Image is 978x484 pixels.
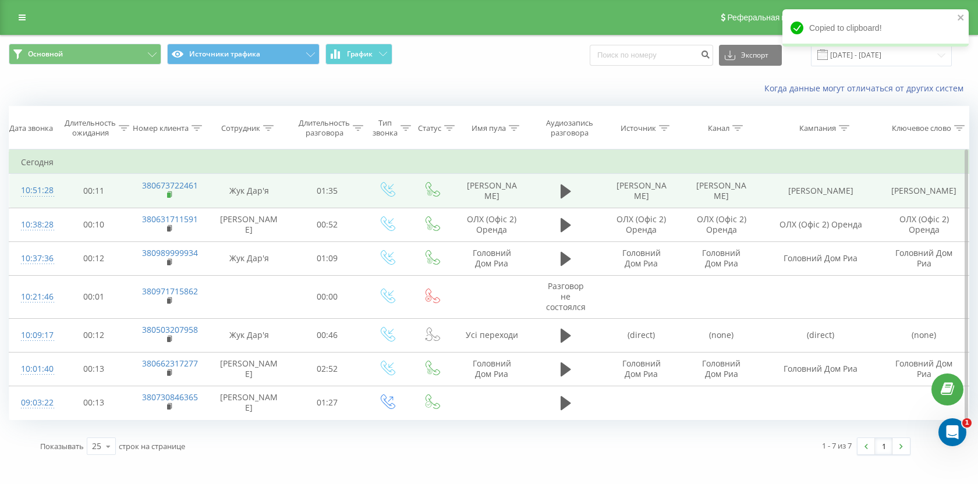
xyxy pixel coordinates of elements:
td: (direct) [761,318,880,352]
td: (none) [681,318,761,352]
span: строк на странице [119,441,185,451]
td: 00:01 [56,275,130,318]
div: 10:01:40 [21,358,45,380]
td: [PERSON_NAME] [207,352,290,386]
td: 00:12 [56,241,130,275]
td: (none) [880,318,969,352]
div: Ключевое слово [892,123,951,133]
td: 02:52 [290,352,364,386]
td: Жук Дар'я [207,241,290,275]
td: [PERSON_NAME] [453,174,530,208]
div: 10:09:17 [21,324,45,347]
td: [PERSON_NAME] [681,174,761,208]
td: 00:13 [56,352,130,386]
td: [PERSON_NAME] [207,208,290,241]
a: 380989999934 [142,247,198,258]
div: Имя пула [472,123,506,133]
span: Основной [28,49,63,59]
div: 09:03:22 [21,392,45,414]
td: Усі переходи [453,318,530,352]
td: 01:35 [290,174,364,208]
td: [PERSON_NAME] [207,386,290,419]
input: Поиск по номеру [590,45,713,66]
div: Кампания [799,123,836,133]
div: 10:38:28 [21,213,45,236]
button: close [957,13,965,24]
td: Головний Дом Риа [761,241,880,275]
div: Дата звонка [9,123,53,133]
span: Разговор не состоялся [546,280,586,312]
td: Сегодня [9,151,969,174]
td: Головний Дом Риа [880,241,969,275]
td: [PERSON_NAME] [880,174,969,208]
div: 10:21:46 [21,286,45,308]
a: 380673722461 [142,180,198,191]
td: Головний Дом Риа [880,352,969,386]
td: ОЛХ (Офіс 2) Оренда [681,208,761,241]
div: Длительность разговора [299,118,350,138]
td: [PERSON_NAME] [601,174,681,208]
div: Тип звонка [373,118,398,138]
td: 00:52 [290,208,364,241]
a: 380631711591 [142,213,198,225]
td: ОЛХ (Офіс 2) Оренда [761,208,880,241]
span: График [347,50,373,58]
a: 380971715862 [142,286,198,297]
div: Сотрудник [221,123,260,133]
span: 1 [962,418,972,428]
td: Головний Дом Риа [681,241,761,275]
td: Головний Дом Риа [453,352,530,386]
span: Реферальная программа [727,13,823,22]
div: Номер клиента [133,123,189,133]
td: 00:10 [56,208,130,241]
td: Головний Дом Риа [761,352,880,386]
td: Жук Дар'я [207,318,290,352]
td: 01:27 [290,386,364,419]
td: 00:13 [56,386,130,419]
div: Copied to clipboard! [782,9,969,47]
div: Канал [708,123,729,133]
div: Аудиозапись разговора [541,118,598,138]
td: Головний Дом Риа [453,241,530,275]
div: Длительность ожидания [65,118,116,138]
div: 10:37:36 [21,247,45,270]
td: Головний Дом Риа [681,352,761,386]
a: Когда данные могут отличаться от других систем [764,83,969,94]
td: Головний Дом Риа [601,241,681,275]
div: 1 - 7 из 7 [822,440,852,451]
td: 00:11 [56,174,130,208]
td: ОЛХ (Офіс 2) Оренда [453,208,530,241]
a: 1 [875,438,892,454]
td: Головний Дом Риа [601,352,681,386]
button: Экспорт [719,45,782,66]
button: Источники трафика [167,44,320,65]
td: 00:12 [56,318,130,352]
td: 00:00 [290,275,364,318]
iframe: Intercom live chat [938,418,966,446]
span: Показывать [40,441,84,451]
td: [PERSON_NAME] [761,174,880,208]
button: График [325,44,392,65]
td: ОЛХ (Офіс 2) Оренда [601,208,681,241]
a: 380730846365 [142,392,198,403]
td: 01:09 [290,241,364,275]
td: (direct) [601,318,681,352]
button: Основной [9,44,161,65]
td: Жук Дар'я [207,174,290,208]
a: 380662317277 [142,358,198,369]
div: 10:51:28 [21,179,45,202]
div: Статус [418,123,441,133]
a: 380503207958 [142,324,198,335]
div: 25 [92,440,101,452]
div: Источник [621,123,656,133]
td: ОЛХ (Офіс 2) Оренда [880,208,969,241]
td: 00:46 [290,318,364,352]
